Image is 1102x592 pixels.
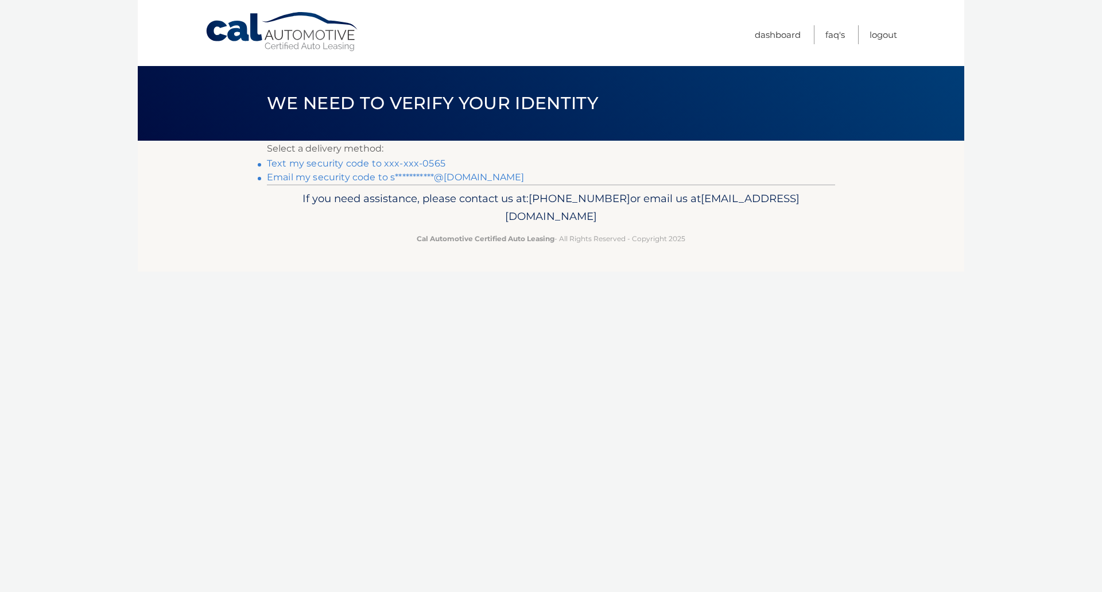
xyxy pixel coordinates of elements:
a: Text my security code to xxx-xxx-0565 [267,158,445,169]
strong: Cal Automotive Certified Auto Leasing [417,234,554,243]
p: Select a delivery method: [267,141,835,157]
p: - All Rights Reserved - Copyright 2025 [274,233,828,245]
a: Cal Automotive [205,11,360,52]
span: We need to verify your identity [267,92,598,114]
span: [PHONE_NUMBER] [529,192,630,205]
p: If you need assistance, please contact us at: or email us at [274,189,828,226]
a: FAQ's [825,25,845,44]
a: Dashboard [755,25,801,44]
a: Logout [870,25,897,44]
